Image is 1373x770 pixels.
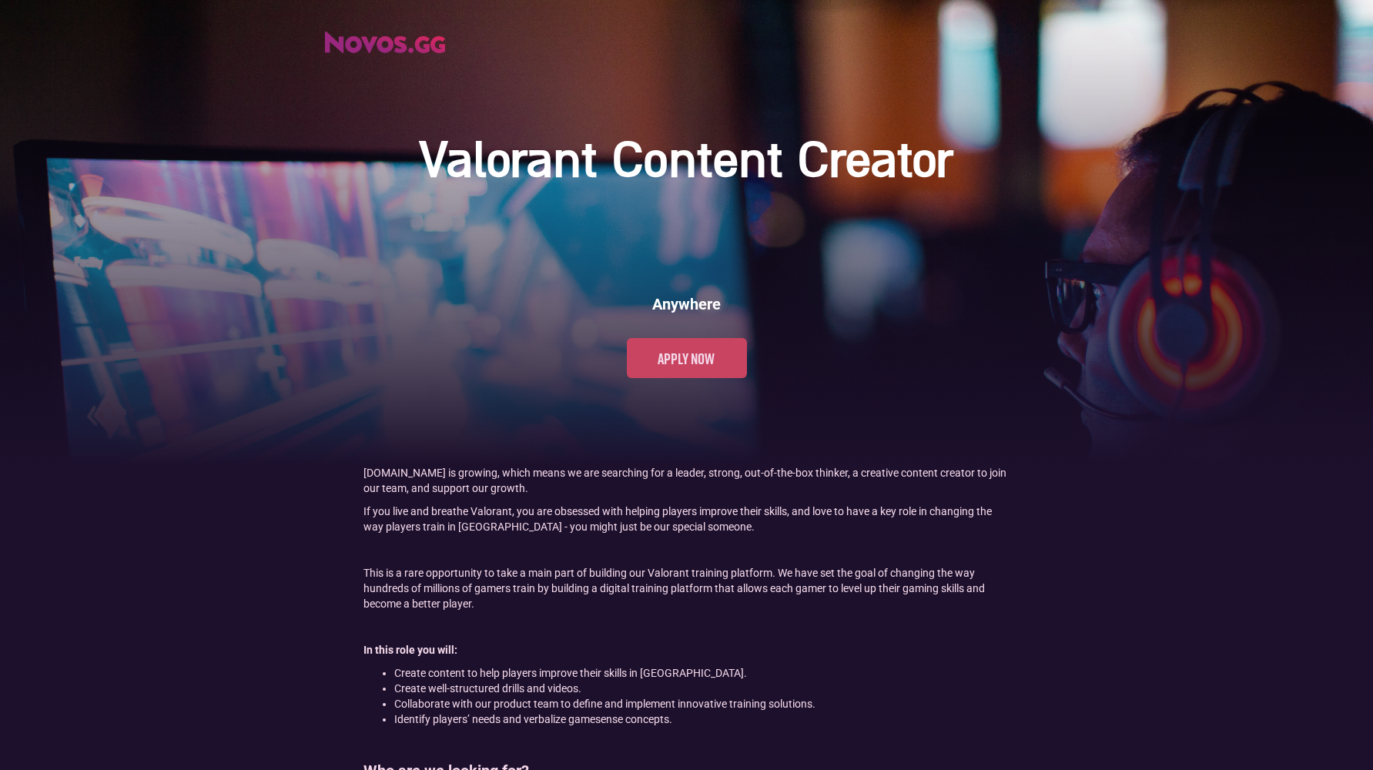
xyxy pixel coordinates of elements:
[363,504,1010,534] p: If you live and breathe Valorant, you are obsessed with helping players improve their skills, and...
[627,338,747,378] a: Apply now
[652,293,721,315] h6: Anywhere
[394,696,1010,711] li: Collaborate with our product team to define and implement innovative training solutions.
[420,132,953,193] h1: Valorant Content Creator
[363,542,1010,557] p: ‍
[394,711,1010,727] li: Identify players’ needs and verbalize gamesense concepts.
[363,465,1010,496] p: [DOMAIN_NAME] is growing, which means we are searching for a leader, strong, out-of-the-box think...
[363,619,1010,634] p: ‍
[363,644,457,656] strong: In this role you will:
[394,665,1010,681] li: Create content to help players improve their skills in [GEOGRAPHIC_DATA].
[394,681,1010,696] li: Create well-structured drills and videos.
[363,565,1010,611] p: This is a rare opportunity to take a main part of building our Valorant training platform. We hav...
